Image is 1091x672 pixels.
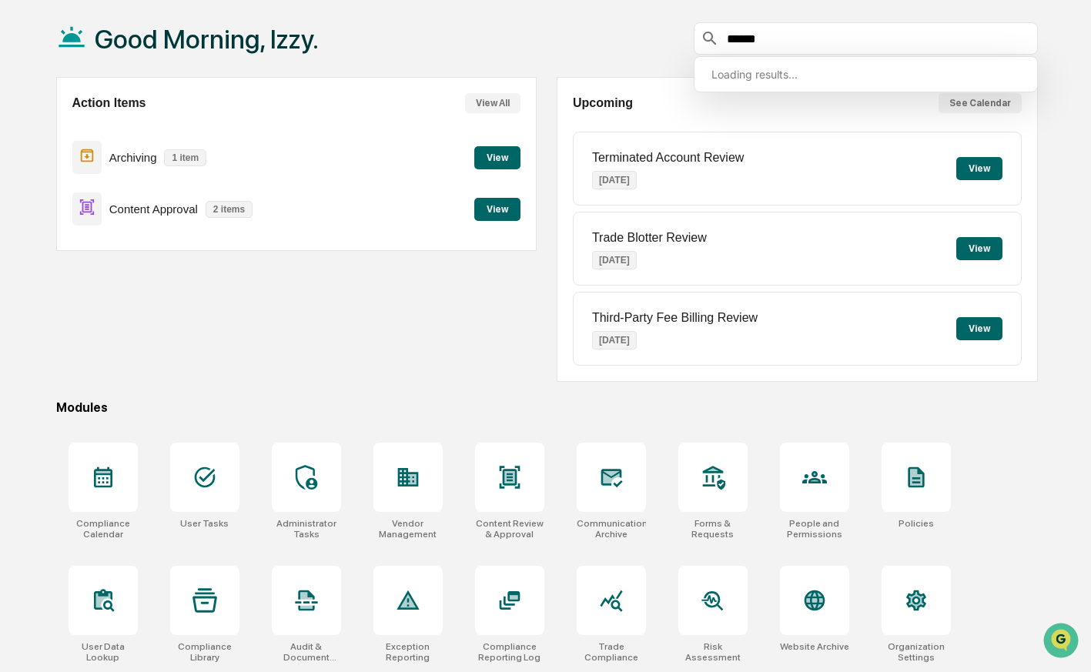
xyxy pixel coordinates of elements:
[272,641,341,663] div: Audit & Document Logs
[72,96,146,110] h2: Action Items
[15,32,280,57] p: How can we help?
[939,93,1022,113] button: See Calendar
[69,641,138,663] div: User Data Lookup
[112,196,124,208] div: 🗄️
[52,118,253,133] div: Start new chat
[474,201,520,216] a: View
[475,518,544,540] div: Content Review & Approval
[475,641,544,663] div: Compliance Reporting Log
[109,260,186,272] a: Powered byPylon
[474,198,520,221] button: View
[678,641,748,663] div: Risk Assessment
[69,518,138,540] div: Compliance Calendar
[592,331,637,349] p: [DATE]
[577,641,646,663] div: Trade Compliance
[592,311,758,325] p: Third-Party Fee Billing Review
[882,641,951,663] div: Organization Settings
[465,93,520,113] button: View All
[206,201,253,218] p: 2 items
[592,231,707,245] p: Trade Blotter Review
[109,151,157,164] p: Archiving
[577,518,646,540] div: Communications Archive
[899,518,934,529] div: Policies
[1042,621,1083,663] iframe: Open customer support
[31,194,99,209] span: Preclearance
[592,251,637,269] p: [DATE]
[780,518,849,540] div: People and Permissions
[170,641,239,663] div: Compliance Library
[272,518,341,540] div: Administrator Tasks
[109,202,198,216] p: Content Approval
[180,518,229,529] div: User Tasks
[31,223,97,239] span: Data Lookup
[678,518,748,540] div: Forms & Requests
[127,194,191,209] span: Attestations
[573,96,633,110] h2: Upcoming
[9,217,103,245] a: 🔎Data Lookup
[956,237,1002,260] button: View
[262,122,280,141] button: Start new chat
[780,641,849,652] div: Website Archive
[711,68,1026,81] span: Loading results...
[95,24,319,55] h1: Good Morning, Izzy.
[15,118,43,145] img: 1746055101610-c473b297-6a78-478c-a979-82029cc54cd1
[474,149,520,164] a: View
[52,133,195,145] div: We're available if you need us!
[15,225,28,237] div: 🔎
[164,149,206,166] p: 1 item
[56,400,1038,415] div: Modules
[592,151,744,165] p: Terminated Account Review
[153,261,186,272] span: Pylon
[15,196,28,208] div: 🖐️
[373,518,443,540] div: Vendor Management
[105,188,197,216] a: 🗄️Attestations
[956,317,1002,340] button: View
[474,146,520,169] button: View
[373,641,443,663] div: Exception Reporting
[9,188,105,216] a: 🖐️Preclearance
[592,171,637,189] p: [DATE]
[956,157,1002,180] button: View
